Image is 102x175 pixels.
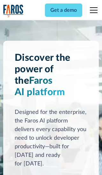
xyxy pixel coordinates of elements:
a: Get a demo [45,3,82,17]
span: Faros AI platform [15,76,65,97]
img: Logo of the analytics and reporting company Faros. [3,4,24,17]
a: home [3,4,24,17]
div: Designed for the enterprise, the Faros AI platform delivers every capability you need to unlock d... [15,108,88,168]
div: menu [86,3,99,18]
h1: Discover the power of the [15,52,88,98]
